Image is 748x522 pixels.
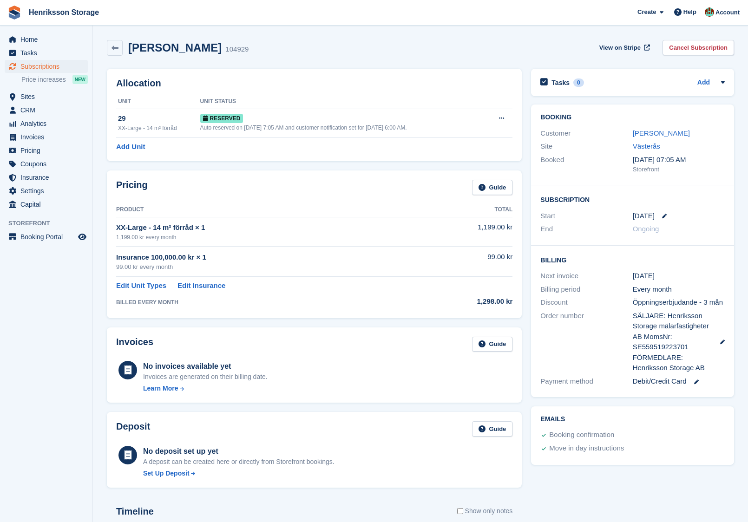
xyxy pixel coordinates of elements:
h2: Invoices [116,337,153,352]
span: Subscriptions [20,60,76,73]
a: menu [5,230,88,243]
div: Discount [540,297,632,308]
h2: Billing [540,255,725,264]
div: 29 [118,113,200,124]
div: Payment method [540,376,632,387]
a: menu [5,130,88,144]
span: View on Stripe [599,43,641,52]
img: stora-icon-8386f47178a22dfd0bd8f6a31ec36ba5ce8667c1dd55bd0f319d3a0aa187defe.svg [7,6,21,20]
a: Add [697,78,710,88]
h2: Pricing [116,180,148,195]
a: Henriksson Storage [25,5,103,20]
a: menu [5,104,88,117]
div: Move in day instructions [549,443,624,454]
div: [DATE] [633,271,725,281]
span: Settings [20,184,76,197]
th: Product [116,202,415,217]
div: BILLED EVERY MONTH [116,298,415,307]
h2: Booking [540,114,725,121]
a: Guide [472,337,513,352]
div: No deposit set up yet [143,446,335,457]
span: CRM [20,104,76,117]
a: Preview store [77,231,88,242]
h2: Emails [540,416,725,423]
div: 104929 [225,44,249,55]
div: Debit/Credit Card [633,376,725,387]
h2: Allocation [116,78,512,89]
h2: Tasks [551,78,570,87]
span: SÄLJARE: Henriksson Storage mälarfastigheter AB MomsNr: SE559519223701 FÖRMEDLARE: Henriksson Sto... [633,311,711,373]
a: Edit Insurance [177,281,225,291]
div: 1,199.00 kr every month [116,233,415,241]
a: Price increases NEW [21,74,88,85]
a: [PERSON_NAME] [633,129,690,137]
time: 2025-09-05 23:00:00 UTC [633,211,655,222]
div: 99.00 kr every month [116,262,415,272]
div: Booked [540,155,632,174]
a: Guide [472,180,513,195]
a: menu [5,46,88,59]
a: menu [5,198,88,211]
img: Isak Martinelle [705,7,714,17]
input: Show only notes [457,506,463,516]
div: 0 [573,78,584,87]
span: Home [20,33,76,46]
span: Help [683,7,696,17]
div: Invoices are generated on their billing date. [143,372,268,382]
div: Learn More [143,384,178,393]
th: Total [415,202,513,217]
span: Ongoing [633,225,659,233]
a: Västerås [633,142,660,150]
div: Site [540,141,632,152]
span: Invoices [20,130,76,144]
span: Create [637,7,656,17]
div: Customer [540,128,632,139]
div: [DATE] 07:05 AM [633,155,725,165]
td: 99.00 kr [415,247,513,277]
a: menu [5,144,88,157]
div: Billing period [540,284,632,295]
span: Pricing [20,144,76,157]
div: Next invoice [540,271,632,281]
div: NEW [72,75,88,84]
div: Set Up Deposit [143,469,190,478]
a: menu [5,117,88,130]
a: View on Stripe [596,40,652,55]
h2: [PERSON_NAME] [128,41,222,54]
div: End [540,224,632,235]
th: Unit Status [200,94,486,109]
span: Reserved [200,114,243,123]
a: menu [5,171,88,184]
div: Booking confirmation [549,430,614,441]
div: Auto reserved on [DATE] 7:05 AM and customer notification set for [DATE] 6:00 AM. [200,124,486,132]
a: Edit Unit Types [116,281,166,291]
span: Price increases [21,75,66,84]
a: menu [5,33,88,46]
a: Set Up Deposit [143,469,335,478]
div: 1,298.00 kr [415,296,513,307]
div: XX-Large - 14 m² förråd × 1 [116,222,415,233]
span: Insurance [20,171,76,184]
div: Öppningserbjudande - 3 mån [633,297,725,308]
h2: Timeline [116,506,154,517]
h2: Deposit [116,421,150,437]
span: Account [715,8,740,17]
a: menu [5,90,88,103]
a: menu [5,184,88,197]
div: Insurance 100,000.00 kr × 1 [116,252,415,263]
th: Unit [116,94,200,109]
td: 1,199.00 kr [415,217,513,246]
span: Tasks [20,46,76,59]
span: Booking Portal [20,230,76,243]
h2: Subscription [540,195,725,204]
div: Order number [540,311,632,373]
a: Learn More [143,384,268,393]
a: Add Unit [116,142,145,152]
label: Show only notes [457,506,513,516]
div: No invoices available yet [143,361,268,372]
div: Start [540,211,632,222]
span: Sites [20,90,76,103]
div: Every month [633,284,725,295]
span: Storefront [8,219,92,228]
div: Storefront [633,165,725,174]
